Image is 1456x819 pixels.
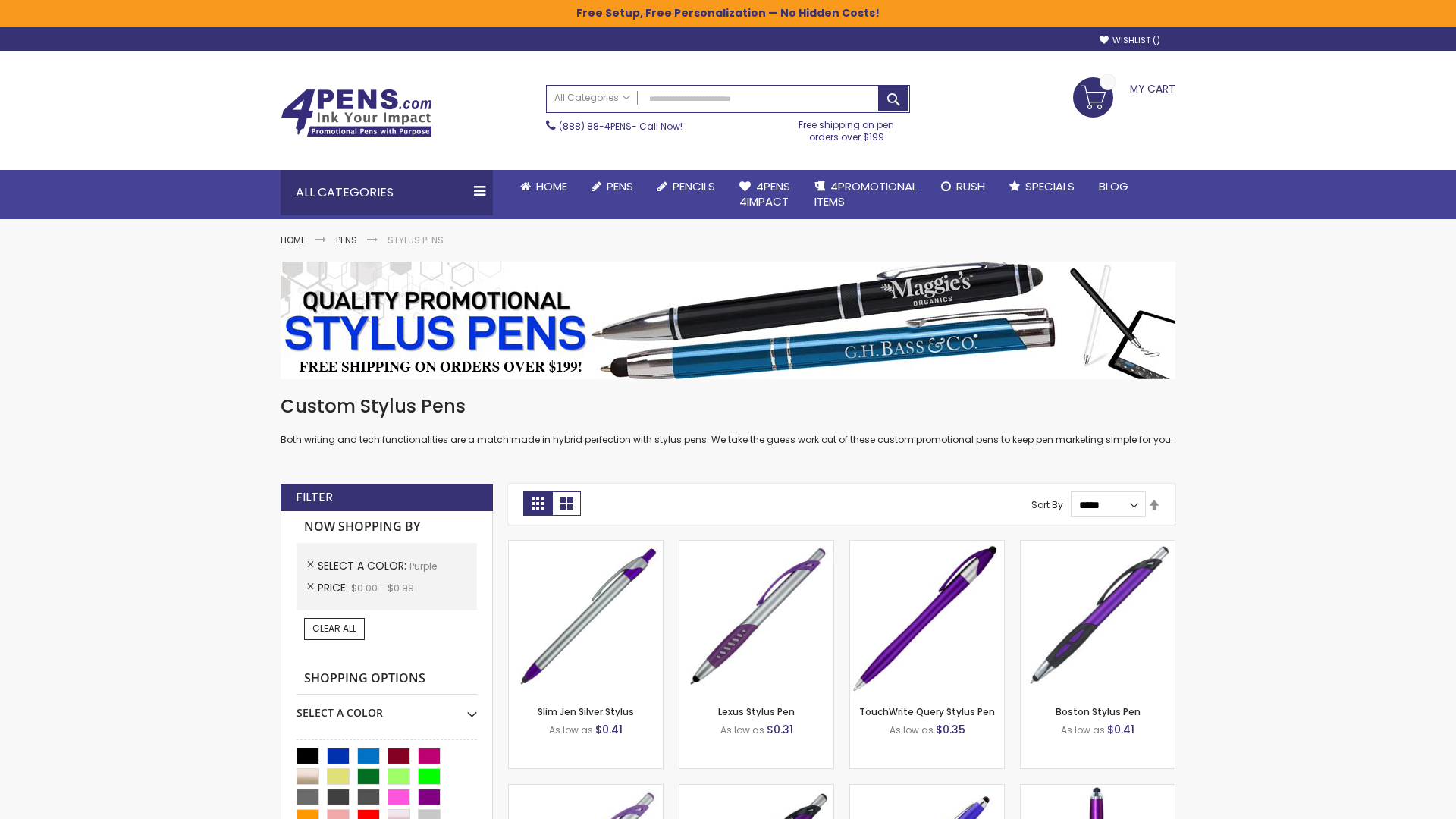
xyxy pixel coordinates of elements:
[997,170,1087,203] a: Specials
[297,511,477,543] strong: Now Shopping by
[595,722,623,737] span: $0.41
[645,170,727,203] a: Pencils
[281,262,1175,379] img: Stylus Pens
[281,89,432,137] img: 4Pens Custom Pens and Promotional Products
[783,113,911,143] div: Free shipping on pen orders over $199
[727,170,802,219] a: 4Pens4impact
[739,178,790,209] span: 4Pens 4impact
[351,582,414,595] span: $0.00 - $0.99
[1056,705,1141,718] a: Boston Stylus Pen
[559,120,682,133] span: - Call Now!
[679,784,833,797] a: Lexus Metallic Stylus Pen-Purple
[509,784,663,797] a: Boston Silver Stylus Pen-Purple
[1031,498,1063,511] label: Sort By
[509,540,663,553] a: Slim Jen Silver Stylus-Purple
[929,170,997,203] a: Rush
[850,540,1004,553] a: TouchWrite Query Stylus Pen-Purple
[281,170,493,215] div: All Categories
[673,178,715,194] span: Pencils
[536,178,567,194] span: Home
[890,723,934,736] span: As low as
[388,234,444,246] strong: Stylus Pens
[579,170,645,203] a: Pens
[318,580,351,595] span: Price
[679,540,833,553] a: Lexus Stylus Pen-Purple
[607,178,633,194] span: Pens
[1107,722,1134,737] span: $0.41
[1021,541,1175,695] img: Boston Stylus Pen-Purple
[318,558,409,573] span: Select A Color
[281,394,1175,447] div: Both writing and tech functionalities are a match made in hybrid perfection with stylus pens. We ...
[281,234,306,246] a: Home
[549,723,593,736] span: As low as
[850,541,1004,695] img: TouchWrite Query Stylus Pen-Purple
[523,491,552,516] strong: Grid
[1021,540,1175,553] a: Boston Stylus Pen-Purple
[1099,178,1128,194] span: Blog
[538,705,634,718] a: Slim Jen Silver Stylus
[1061,723,1105,736] span: As low as
[1025,178,1075,194] span: Specials
[336,234,357,246] a: Pens
[304,618,365,639] a: Clear All
[718,705,795,718] a: Lexus Stylus Pen
[1021,784,1175,797] a: TouchWrite Command Stylus Pen-Purple
[296,489,333,506] strong: Filter
[409,560,437,573] span: Purple
[679,541,833,695] img: Lexus Stylus Pen-Purple
[509,541,663,695] img: Slim Jen Silver Stylus-Purple
[767,722,793,737] span: $0.31
[508,170,579,203] a: Home
[814,178,917,209] span: 4PROMOTIONAL ITEMS
[936,722,965,737] span: $0.35
[720,723,764,736] span: As low as
[297,695,477,720] div: Select A Color
[859,705,995,718] a: TouchWrite Query Stylus Pen
[1087,170,1141,203] a: Blog
[554,92,630,104] span: All Categories
[956,178,985,194] span: Rush
[547,86,638,111] a: All Categories
[1100,35,1160,46] a: Wishlist
[802,170,929,219] a: 4PROMOTIONALITEMS
[297,663,477,695] strong: Shopping Options
[850,784,1004,797] a: Sierra Stylus Twist Pen-Purple
[312,622,356,635] span: Clear All
[559,120,632,133] a: (888) 88-4PENS
[281,394,1175,419] h1: Custom Stylus Pens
